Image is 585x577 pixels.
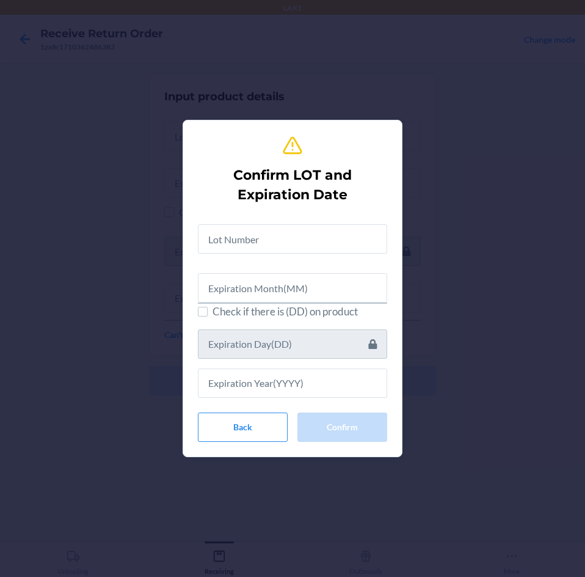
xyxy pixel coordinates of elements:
[198,307,208,317] input: Check if there is (DD) on product
[198,224,387,254] input: Lot Number
[198,369,387,398] input: Expiration Year(YYYY)
[213,304,387,320] span: Check if there is (DD) on product
[198,413,288,442] button: Back
[198,273,387,303] input: Expiration Month(MM)
[297,413,387,442] button: Confirm
[203,166,382,205] h2: Confirm LOT and Expiration Date
[198,329,387,359] input: Expiration Day(DD)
